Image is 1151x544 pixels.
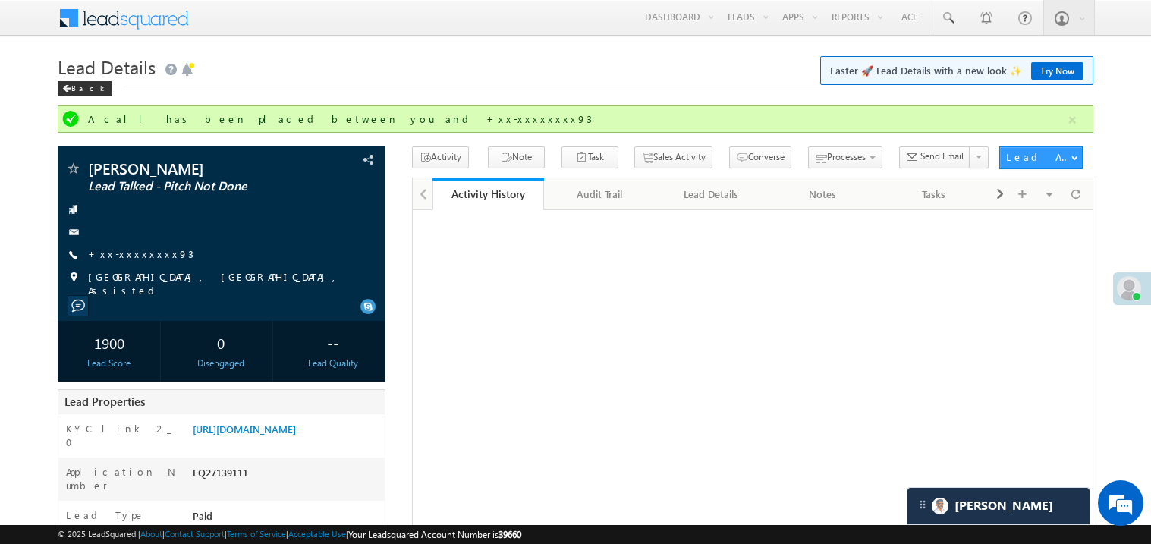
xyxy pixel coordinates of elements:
span: [PERSON_NAME] [88,161,291,176]
button: Processes [808,146,882,168]
a: Acceptable Use [288,529,346,539]
div: Tasks [891,185,976,203]
label: Application Number [66,465,177,492]
div: Disengaged [173,357,269,370]
div: Paid [189,508,385,530]
span: Your Leadsquared Account Number is [348,529,521,540]
a: Lead Details [656,178,767,210]
a: Back [58,80,119,93]
div: Lead Actions [1006,150,1071,164]
a: +xx-xxxxxxxx93 [88,247,193,260]
span: Faster 🚀 Lead Details with a new look ✨ [830,63,1083,78]
span: [GEOGRAPHIC_DATA], [GEOGRAPHIC_DATA], Assisted [88,270,354,297]
a: About [140,529,162,539]
a: Terms of Service [227,529,286,539]
div: Lead Details [668,185,753,203]
div: -- [285,329,381,357]
a: Notes [767,178,879,210]
button: Send Email [899,146,970,168]
div: Notes [779,185,865,203]
img: carter-drag [917,498,929,511]
span: Send Email [920,149,964,163]
div: Audit Trail [556,185,642,203]
label: Lead Type [66,508,145,522]
div: A call has been placed between you and +xx-xxxxxxxx93 [88,112,1066,126]
div: Back [58,81,112,96]
a: Try Now [1031,62,1083,80]
span: Processes [827,151,866,162]
div: Activity History [444,187,533,201]
span: Lead Properties [64,394,145,409]
div: EQ27139111 [189,465,385,486]
button: Sales Activity [634,146,712,168]
a: Contact Support [165,529,225,539]
button: Task [561,146,618,168]
a: Activity History [432,178,544,210]
button: Note [488,146,545,168]
span: Lead Talked - Pitch Not Done [88,179,291,194]
div: 1900 [61,329,157,357]
a: Audit Trail [544,178,656,210]
a: Tasks [879,178,990,210]
div: Lead Score [61,357,157,370]
span: Carter [954,498,1053,513]
button: Lead Actions [999,146,1083,169]
div: Lead Quality [285,357,381,370]
label: KYC link 2_0 [66,422,177,449]
a: [URL][DOMAIN_NAME] [193,423,296,436]
span: © 2025 LeadSquared | | | | | [58,527,521,542]
div: 0 [173,329,269,357]
span: 39660 [498,529,521,540]
button: Converse [729,146,791,168]
img: Carter [932,498,948,514]
div: carter-dragCarter[PERSON_NAME] [907,487,1090,525]
button: Activity [412,146,469,168]
span: Lead Details [58,55,156,79]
